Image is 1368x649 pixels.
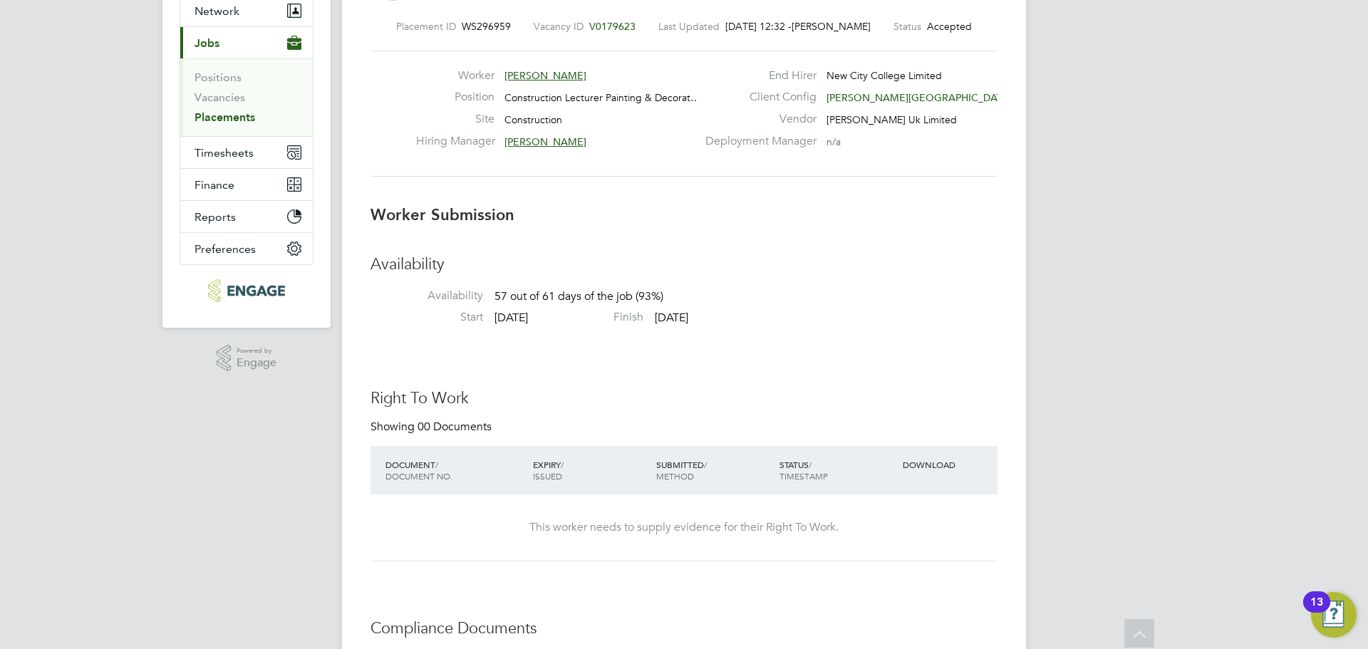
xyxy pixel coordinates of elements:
label: Finish [531,310,643,325]
div: Jobs [180,58,313,136]
span: [DATE] [655,311,688,325]
span: [PERSON_NAME] [504,69,586,82]
label: Site [416,112,494,127]
span: Accepted [927,20,972,33]
span: [PERSON_NAME] [504,135,586,148]
span: [DATE] [494,311,528,325]
h3: Compliance Documents [370,618,997,639]
span: Powered by [237,345,276,357]
span: Reports [195,210,236,224]
a: Vacancies [195,90,245,104]
span: Finance [195,178,234,192]
div: DOWNLOAD [899,452,997,477]
label: Availability [370,289,483,303]
span: n/a [826,135,841,148]
label: Vendor [697,112,817,127]
h3: Availability [370,254,997,275]
label: Position [416,90,494,105]
span: / [561,459,564,470]
span: METHOD [656,470,694,482]
span: [PERSON_NAME][GEOGRAPHIC_DATA] [826,91,1011,104]
label: Client Config [697,90,817,105]
span: New City College Limited [826,69,942,82]
div: SUBMITTED [653,452,776,489]
div: 13 [1310,602,1323,621]
span: Timesheets [195,146,254,160]
span: Preferences [195,242,256,256]
span: ISSUED [533,470,562,482]
span: Jobs [195,36,219,50]
label: Start [370,310,483,325]
span: V0179623 [589,20,636,33]
label: Worker [416,68,494,83]
img: morganhunt-logo-retina.png [208,279,284,302]
button: Reports [180,201,313,232]
span: 57 out of 61 days of the job (93%) [494,289,663,303]
label: Placement ID [396,20,456,33]
label: Vacancy ID [534,20,584,33]
span: Network [195,4,239,18]
div: This worker needs to supply evidence for their Right To Work. [385,520,983,535]
div: EXPIRY [529,452,653,489]
span: / [809,459,812,470]
label: Last Updated [658,20,720,33]
label: Status [893,20,921,33]
span: / [704,459,707,470]
span: Construction [504,113,562,126]
span: / [435,459,438,470]
a: Go to home page [180,279,313,302]
label: Hiring Manager [416,134,494,149]
a: Placements [195,110,255,124]
label: End Hirer [697,68,817,83]
a: Positions [195,71,242,84]
button: Open Resource Center, 13 new notifications [1311,592,1357,638]
label: Deployment Manager [697,134,817,149]
span: [PERSON_NAME] [792,20,871,33]
span: [DATE] 12:32 - [725,20,792,33]
span: WS296959 [462,20,511,33]
span: [PERSON_NAME] Uk Limited [826,113,957,126]
a: Powered byEngage [217,345,277,372]
button: Timesheets [180,137,313,168]
span: Engage [237,357,276,369]
b: Worker Submission [370,205,514,224]
div: STATUS [776,452,899,489]
span: Construction Lecturer Painting & Decorat… [504,91,700,104]
button: Preferences [180,233,313,264]
button: Jobs [180,27,313,58]
h3: Right To Work [370,388,997,409]
button: Finance [180,169,313,200]
span: DOCUMENT NO. [385,470,452,482]
span: TIMESTAMP [779,470,828,482]
span: 00 Documents [418,420,492,434]
div: DOCUMENT [382,452,529,489]
div: Showing [370,420,494,435]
